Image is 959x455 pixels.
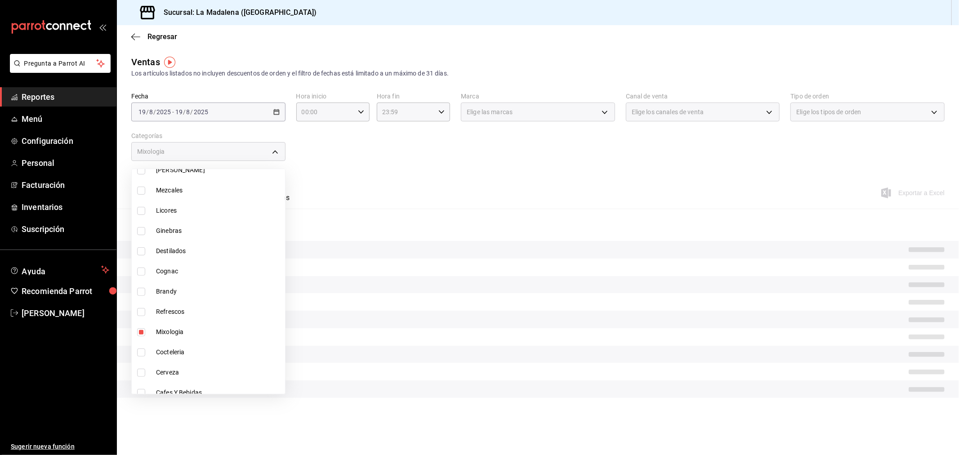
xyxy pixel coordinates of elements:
span: Mixologia [156,327,281,337]
span: Cafes Y Bebidas [156,388,281,397]
span: [PERSON_NAME] [156,165,281,175]
img: Tooltip marker [164,57,175,68]
span: Destilados [156,246,281,256]
span: Cerveza [156,368,281,377]
span: Mezcales [156,186,281,195]
span: Brandy [156,287,281,296]
span: Ginebras [156,226,281,236]
span: Cognac [156,267,281,276]
span: Refrescos [156,307,281,317]
span: Licores [156,206,281,215]
span: Cocteleria [156,348,281,357]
